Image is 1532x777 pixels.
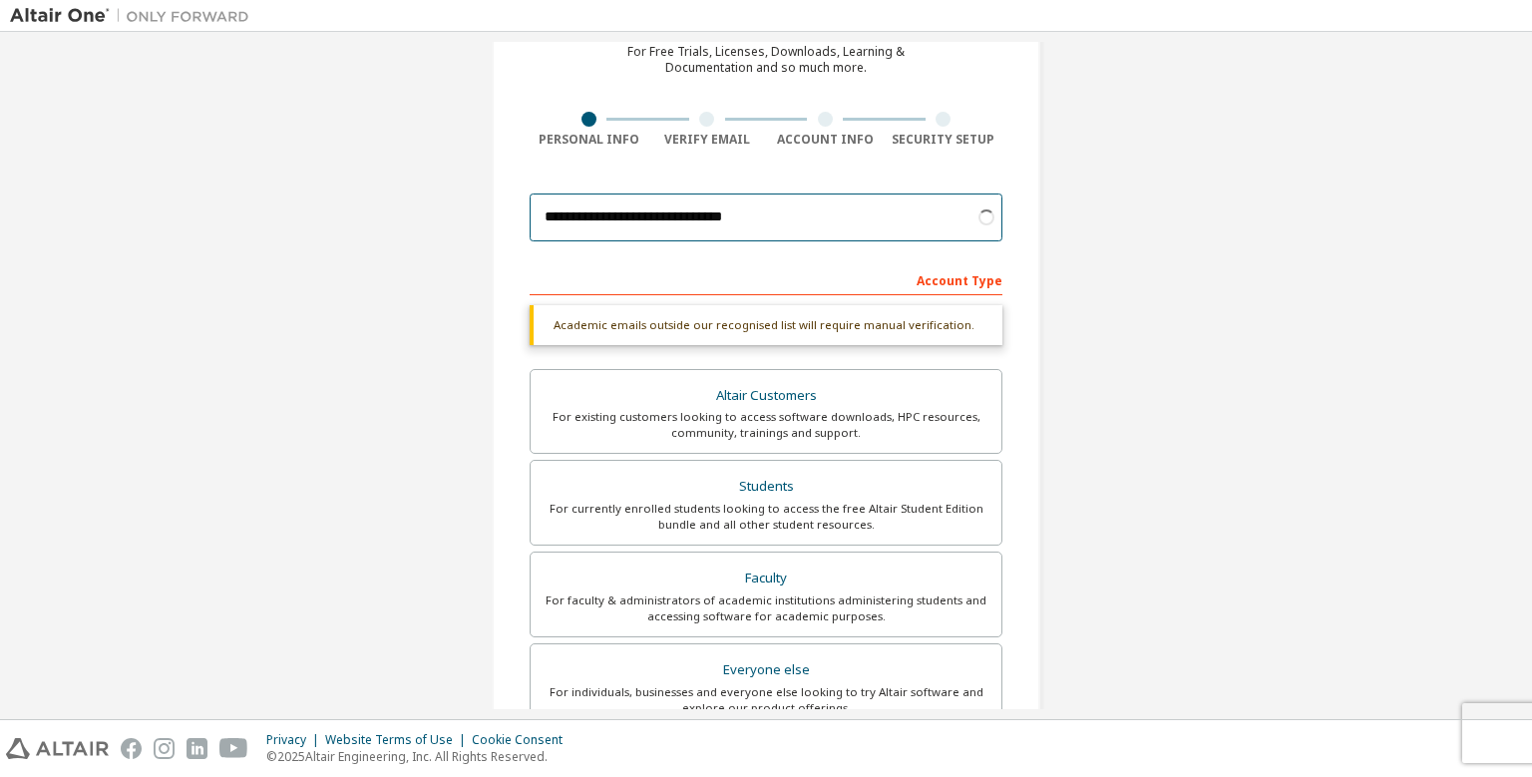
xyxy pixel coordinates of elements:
img: youtube.svg [219,738,248,759]
div: Everyone else [543,656,989,684]
div: Privacy [266,732,325,748]
div: Personal Info [530,132,648,148]
img: facebook.svg [121,738,142,759]
div: Account Info [766,132,885,148]
div: For currently enrolled students looking to access the free Altair Student Edition bundle and all ... [543,501,989,533]
div: Account Type [530,263,1002,295]
img: altair_logo.svg [6,738,109,759]
div: Security Setup [885,132,1003,148]
div: For faculty & administrators of academic institutions administering students and accessing softwa... [543,592,989,624]
div: Website Terms of Use [325,732,472,748]
div: Verify Email [648,132,767,148]
img: instagram.svg [154,738,175,759]
div: Cookie Consent [472,732,574,748]
div: For existing customers looking to access software downloads, HPC resources, community, trainings ... [543,409,989,441]
div: Altair Customers [543,382,989,410]
img: Altair One [10,6,259,26]
div: Faculty [543,565,989,592]
div: Students [543,473,989,501]
p: © 2025 Altair Engineering, Inc. All Rights Reserved. [266,748,574,765]
div: For Free Trials, Licenses, Downloads, Learning & Documentation and so much more. [627,44,905,76]
div: Academic emails outside our recognised list will require manual verification. [530,305,1002,345]
div: For individuals, businesses and everyone else looking to try Altair software and explore our prod... [543,684,989,716]
img: linkedin.svg [187,738,207,759]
